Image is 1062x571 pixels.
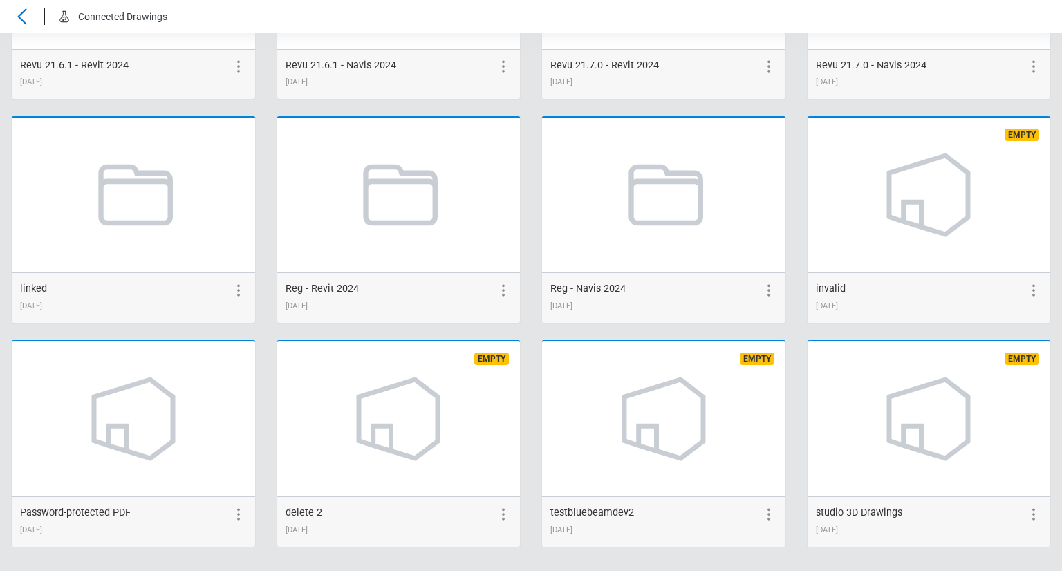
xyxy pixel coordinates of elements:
[286,505,322,521] div: delete 2
[816,283,846,294] span: invalid
[286,507,322,518] span: delete 2
[550,58,659,73] div: Revu 21.7.0 - Revit 2024
[20,281,47,297] div: linked
[1005,353,1039,365] span: Empty
[550,507,634,518] span: testbluebeamdev2
[816,507,902,518] span: studio 3D Drawings
[550,505,634,521] div: testbluebeamdev2
[816,301,838,310] span: 08/22/2025 15:22:40
[474,353,509,365] span: Empty
[550,59,659,71] span: Revu 21.7.0 - Revit 2024
[550,77,572,86] span: 08/21/2025 10:10:16
[20,59,129,71] span: Revu 21.6.1 - Revit 2024
[816,59,926,71] span: Revu 21.7.0 - Navis 2024
[286,77,308,86] span: 08/21/2025 10:09:58
[20,301,42,310] span: 08/21/2025 17:53:59
[286,283,359,294] span: Reg - Revit 2024
[550,525,572,534] span: 08/22/2025 16:09:50
[286,59,396,71] span: Revu 21.6.1 - Navis 2024
[816,58,926,73] div: Revu 21.7.0 - Navis 2024
[1005,129,1039,141] span: Empty
[20,525,42,534] span: 08/22/2025 15:34:02
[286,525,308,534] span: 08/22/2025 15:55:04
[20,58,129,73] div: Revu 21.6.1 - Revit 2024
[286,301,308,310] span: 08/22/2025 11:30:45
[816,281,846,297] div: invalid
[816,525,838,534] span: 08/22/2025 16:17:59
[550,301,572,310] span: 08/22/2025 11:54:06
[78,11,167,22] span: Connected Drawings
[20,283,47,294] span: linked
[20,505,131,521] div: Password-protected PDF
[286,281,359,297] div: Reg - Revit 2024
[550,281,626,297] div: Reg - Navis 2024
[286,58,396,73] div: Revu 21.6.1 - Navis 2024
[816,505,902,521] div: studio 3D Drawings
[550,283,626,294] span: Reg - Navis 2024
[20,507,131,518] span: Password-protected PDF
[816,77,838,86] span: 08/21/2025 10:10:39
[20,77,42,86] span: 08/21/2025 10:09:34
[740,353,774,365] span: Empty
